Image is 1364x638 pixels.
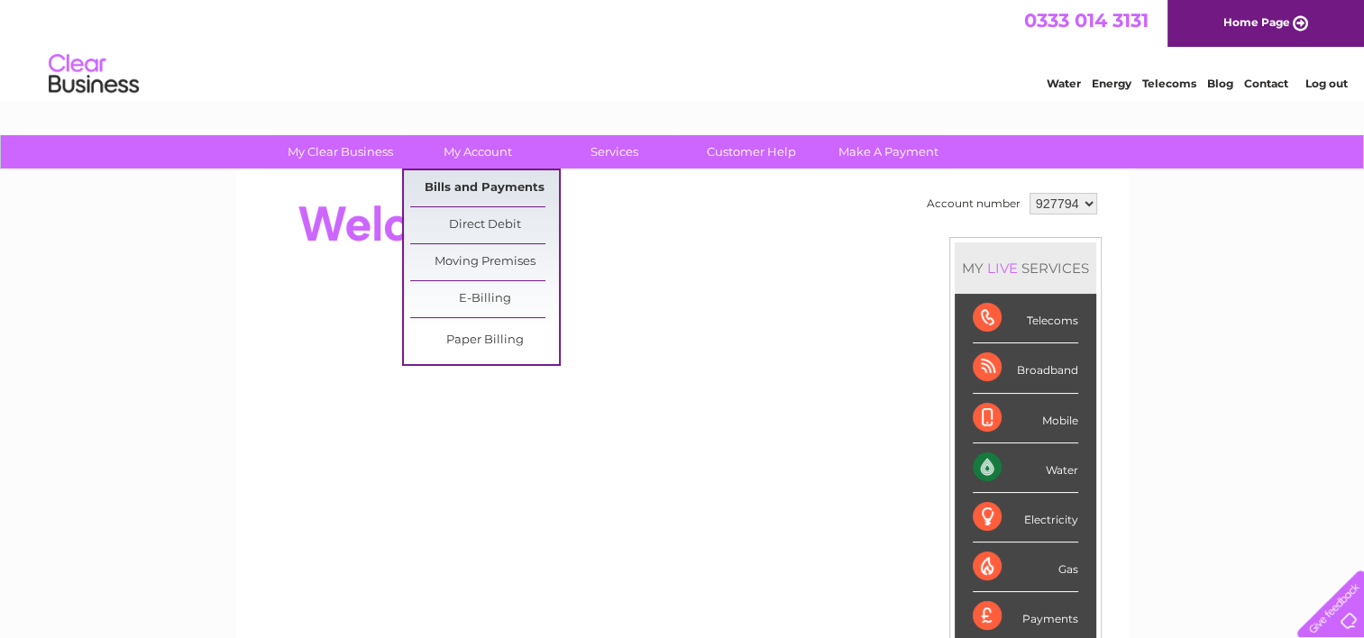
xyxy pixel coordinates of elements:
a: Bills and Payments [410,170,559,206]
a: Moving Premises [410,244,559,280]
img: logo.png [48,47,140,102]
div: Telecoms [973,294,1078,343]
td: Account number [922,188,1025,219]
a: Services [540,135,689,169]
div: Electricity [973,493,1078,542]
a: My Account [403,135,552,169]
div: Clear Business is a trading name of Verastar Limited (registered in [GEOGRAPHIC_DATA] No. 3667643... [257,10,1109,87]
a: Water [1047,77,1081,90]
div: Mobile [973,394,1078,443]
a: Log out [1304,77,1347,90]
div: Gas [973,542,1078,592]
a: Direct Debit [410,207,559,243]
a: Contact [1244,77,1288,90]
div: Water [973,443,1078,493]
div: Broadband [973,343,1078,393]
a: Blog [1207,77,1233,90]
div: MY SERVICES [955,242,1096,294]
a: Make A Payment [814,135,963,169]
a: Energy [1092,77,1131,90]
a: Customer Help [677,135,826,169]
a: My Clear Business [266,135,415,169]
a: Telecoms [1142,77,1196,90]
a: E-Billing [410,281,559,317]
a: Paper Billing [410,323,559,359]
div: LIVE [984,260,1021,277]
a: 0333 014 3131 [1024,9,1149,32]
